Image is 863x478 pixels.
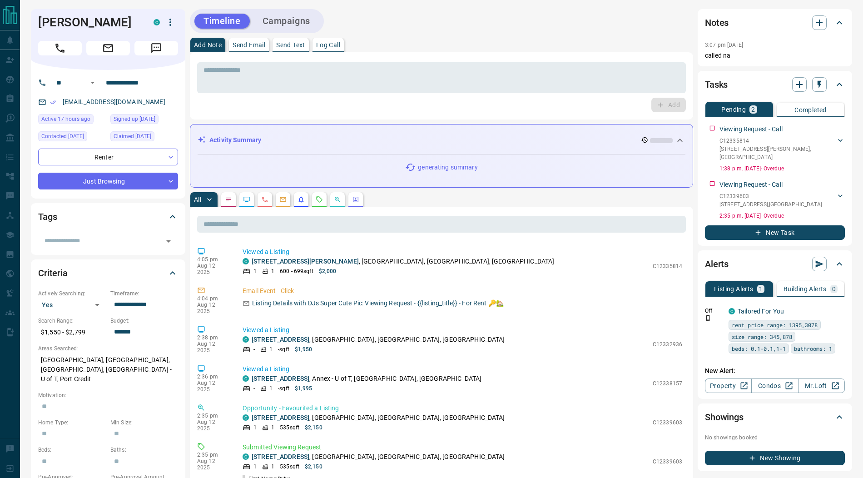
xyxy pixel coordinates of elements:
div: condos.ca [243,414,249,421]
a: [STREET_ADDRESS] [252,414,309,421]
p: generating summary [418,163,477,172]
p: Add Note [194,42,222,48]
svg: Opportunities [334,196,341,203]
p: 2:35 pm [197,413,229,419]
p: $1,550 - $2,799 [38,325,106,340]
h2: Tags [38,209,57,224]
p: Aug 12 2025 [197,341,229,354]
div: Notes [705,12,845,34]
div: C12339603[STREET_ADDRESS],[GEOGRAPHIC_DATA] [719,190,845,210]
h2: Notes [705,15,729,30]
p: Completed [794,107,827,113]
p: 1 [269,384,273,393]
a: [STREET_ADDRESS] [252,453,309,460]
p: 2:35 pm [197,452,229,458]
div: condos.ca [243,336,249,343]
span: Email [86,41,130,55]
div: Showings [705,406,845,428]
p: 0 [832,286,836,292]
p: C12338157 [653,379,682,388]
p: Timeframe: [110,289,178,298]
h1: [PERSON_NAME] [38,15,140,30]
p: Actively Searching: [38,289,106,298]
span: Call [38,41,82,55]
a: [STREET_ADDRESS] [252,375,309,382]
h2: Criteria [38,266,68,280]
p: C12339603 [653,458,682,466]
span: Contacted [DATE] [41,132,84,141]
button: Timeline [194,14,250,29]
p: 535 sqft [280,423,299,432]
p: C12335814 [653,262,682,270]
p: Budget: [110,317,178,325]
div: Tags [38,206,178,228]
div: Sun Oct 17 2021 [110,131,178,144]
p: 2 [751,106,755,113]
p: Aug 12 2025 [197,263,229,275]
p: , [GEOGRAPHIC_DATA], [GEOGRAPHIC_DATA], [GEOGRAPHIC_DATA] [252,413,505,423]
p: Pending [721,106,746,113]
p: 1 [271,267,274,275]
p: $1,995 [295,384,312,393]
h2: Showings [705,410,744,424]
p: Viewing Request - Call [719,124,783,134]
p: Viewed a Listing [243,364,682,374]
p: [GEOGRAPHIC_DATA], [GEOGRAPHIC_DATA], [GEOGRAPHIC_DATA], [GEOGRAPHIC_DATA] - U of T, Port Credit [38,353,178,387]
p: 4:05 pm [197,256,229,263]
p: $1,950 [295,345,312,354]
h2: Tasks [705,77,728,92]
button: Open [87,77,98,88]
p: Viewed a Listing [243,325,682,335]
svg: Lead Browsing Activity [243,196,250,203]
button: Open [162,235,175,248]
p: 1:38 p.m. [DATE] - Overdue [719,164,845,173]
p: 2:38 pm [197,334,229,341]
p: C12339603 [653,418,682,427]
p: C12339603 [719,192,822,200]
div: condos.ca [243,375,249,382]
p: Log Call [316,42,340,48]
p: - [253,345,255,354]
p: Listing Alerts [714,286,754,292]
p: Viewing Request - Call [719,180,783,189]
p: Submitted Viewing Request [243,443,682,452]
p: [STREET_ADDRESS][PERSON_NAME] , [GEOGRAPHIC_DATA] [719,145,836,161]
div: Alerts [705,253,845,275]
p: 535 sqft [280,463,299,471]
p: Aug 12 2025 [197,458,229,471]
a: [STREET_ADDRESS] [252,336,309,343]
a: [STREET_ADDRESS][PERSON_NAME] [252,258,359,265]
span: beds: 0.1-0.1,1-1 [732,344,786,353]
p: 1 [269,345,273,354]
p: 2:36 pm [197,373,229,380]
p: Search Range: [38,317,106,325]
p: - sqft [278,345,289,354]
p: Send Text [276,42,305,48]
div: Just Browsing [38,173,178,189]
p: Aug 12 2025 [197,380,229,393]
p: 1 [271,423,274,432]
svg: Push Notification Only [705,315,711,321]
p: Opportunity - Favourited a Listing [243,403,682,413]
span: Message [134,41,178,55]
p: , [GEOGRAPHIC_DATA], [GEOGRAPHIC_DATA], [GEOGRAPHIC_DATA] [252,335,505,344]
p: Off [705,307,723,315]
p: , [GEOGRAPHIC_DATA], [GEOGRAPHIC_DATA], [GEOGRAPHIC_DATA] [252,452,505,462]
button: New Task [705,225,845,240]
p: $2,150 [305,423,322,432]
p: Beds: [38,446,106,454]
p: 3:07 pm [DATE] [705,42,744,48]
div: condos.ca [243,258,249,264]
p: Viewed a Listing [243,247,682,257]
p: 1 [759,286,763,292]
p: Building Alerts [784,286,827,292]
span: size range: 345,878 [732,332,792,341]
p: 2:35 p.m. [DATE] - Overdue [719,212,845,220]
p: , [GEOGRAPHIC_DATA], [GEOGRAPHIC_DATA], [GEOGRAPHIC_DATA] [252,257,554,266]
p: [STREET_ADDRESS] , [GEOGRAPHIC_DATA] [719,200,822,209]
p: Activity Summary [209,135,261,145]
div: condos.ca [243,453,249,460]
p: - sqft [278,384,289,393]
p: Aug 12 2025 [197,302,229,314]
svg: Agent Actions [352,196,359,203]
